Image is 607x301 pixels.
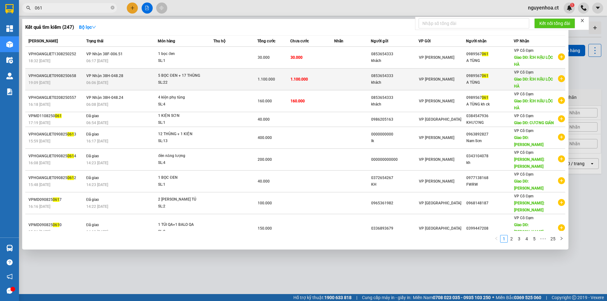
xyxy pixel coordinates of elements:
[28,222,84,228] div: VPMD090825 0
[258,77,275,81] span: 1.100.000
[28,183,50,187] span: 15:48 [DATE]
[258,99,272,103] span: 160.000
[371,138,418,144] div: lk
[514,157,544,169] span: [PERSON_NAME]: [PERSON_NAME]
[6,88,13,95] img: solution-icon
[28,113,84,119] div: VPMD1108250
[558,97,565,104] span: plus-circle
[493,235,500,243] button: left
[6,25,13,32] img: dashboard-icon
[371,116,418,123] div: 0986205163
[466,181,513,188] div: FWRW
[558,177,565,184] span: plus-circle
[35,4,109,11] input: Tìm tên, số ĐT hoặc mã đơn
[514,172,534,177] span: VP Cổ Đạm
[558,75,565,82] span: plus-circle
[28,204,50,209] span: 16:16 [DATE]
[26,6,31,10] span: search
[466,225,513,232] div: 0399447208
[86,132,99,136] span: Đã giao
[258,117,270,122] span: 40.000
[258,179,270,184] span: 40.000
[67,154,74,158] span: 061
[158,57,205,64] div: SL: 1
[558,235,565,243] li: Next Page
[419,39,431,43] span: VP Gửi
[419,226,461,231] span: VP [GEOGRAPHIC_DATA]
[419,55,454,60] span: VP [PERSON_NAME]
[371,181,418,188] div: KH
[514,201,544,212] span: [PERSON_NAME]: [PERSON_NAME]
[371,57,418,64] div: khách
[86,52,123,56] span: VP Nhận 38F-006.51
[28,139,50,143] span: 15:59 [DATE]
[257,39,275,43] span: Tổng cước
[466,57,513,64] div: A TÙNG
[371,175,418,181] div: 0372654267
[560,237,563,240] span: right
[558,235,565,243] button: right
[419,135,454,140] span: VP [PERSON_NAME]
[530,235,538,243] li: 5
[419,18,529,28] input: Nhập số tổng đài
[158,119,205,126] div: SL: 1
[531,235,538,242] a: 5
[86,230,108,234] span: 14:19 [DATE]
[86,154,99,158] span: Đã giao
[28,51,84,57] div: VPHOANGLIET1308250252
[371,51,418,57] div: 0853654333
[538,235,548,243] li: Next 5 Pages
[28,153,84,160] div: VPHOANGLIET090825 4
[92,25,96,29] span: down
[466,94,513,101] div: 0989567
[514,150,534,155] span: VP Cổ Đạm
[158,203,205,210] div: SL: 2
[158,131,205,138] div: 12 THÙNG + 1 KIỆN
[86,197,99,202] span: Đã giao
[291,99,305,103] span: 160.000
[500,235,507,242] a: 1
[514,99,553,110] span: Giao DĐ: ÍCH HẬU LỘC HÀ
[371,225,418,232] div: 0336893679
[28,94,84,101] div: VPHOANGLIET0208250557
[28,59,50,63] span: 18:32 [DATE]
[290,39,309,43] span: Chưa cước
[466,113,513,119] div: 0384547936
[158,112,205,119] div: 1 KIỆN SƠN
[86,59,108,63] span: 06:17 [DATE]
[482,52,488,56] span: 061
[79,25,96,30] strong: Bộ lọc
[5,4,14,14] img: logo-vxr
[25,24,74,31] h3: Kết quả tìm kiếm ( 247 )
[371,156,418,163] div: 000000000000
[558,53,565,60] span: plus-circle
[466,79,513,86] div: A TÙNG
[466,119,513,126] div: KHƯƠNG
[371,200,418,207] div: 0965361982
[158,160,205,166] div: SL: 4
[466,138,513,144] div: Nam Sơn
[28,131,84,138] div: VPHOANGLIET090825 3
[258,157,272,162] span: 200.000
[466,131,513,138] div: 0963892827
[158,79,205,86] div: SL: 22
[493,235,500,243] li: Previous Page
[371,131,418,138] div: 0000000000
[371,73,418,79] div: 0853654333
[558,134,565,141] span: plus-circle
[523,235,530,242] a: 4
[514,223,550,241] span: Giao DĐ: [PERSON_NAME][GEOGRAPHIC_DATA]
[158,51,205,57] div: 1 bọc đen
[514,55,553,67] span: Giao DĐ: ÍCH HẬU LỘC HÀ
[28,196,84,203] div: VPMD090825 7
[86,95,123,100] span: VP Nhận 38H-048.24
[514,114,534,118] span: VP Cổ Đạm
[158,153,205,160] div: đèn năng lượng
[158,72,205,79] div: 5 BỌC ĐEN + 17 THÙNG
[86,114,99,118] span: Đã giao
[7,274,13,280] span: notification
[508,235,515,243] li: 2
[258,226,272,231] span: 150.000
[86,183,108,187] span: 14:23 [DATE]
[67,132,74,136] span: 061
